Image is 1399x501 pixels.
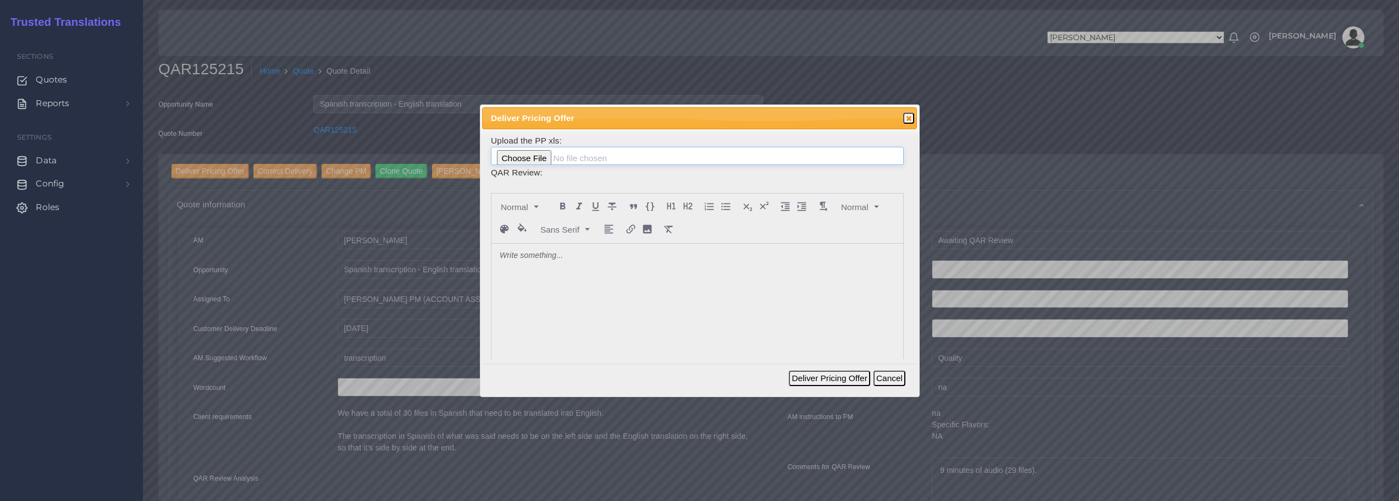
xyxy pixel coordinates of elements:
span: Sections [17,52,53,60]
a: Roles [8,196,135,219]
a: Data [8,149,135,172]
button: Close [903,113,914,124]
a: Quotes [8,68,135,91]
span: Config [36,178,64,190]
span: Roles [36,201,59,213]
td: Upload the PP xls: [490,134,904,166]
span: Quotes [36,74,67,86]
button: Deliver Pricing Offer [789,371,870,386]
a: Config [8,172,135,195]
a: Reports [8,92,135,115]
span: Data [36,155,57,167]
h2: Trusted Translations [3,15,121,29]
button: Cancel [873,371,905,386]
td: QAR Review: [490,166,904,179]
span: Reports [36,97,69,109]
span: Deliver Pricing Offer [491,112,866,124]
a: Trusted Translations [3,13,121,31]
span: Settings [17,133,52,141]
